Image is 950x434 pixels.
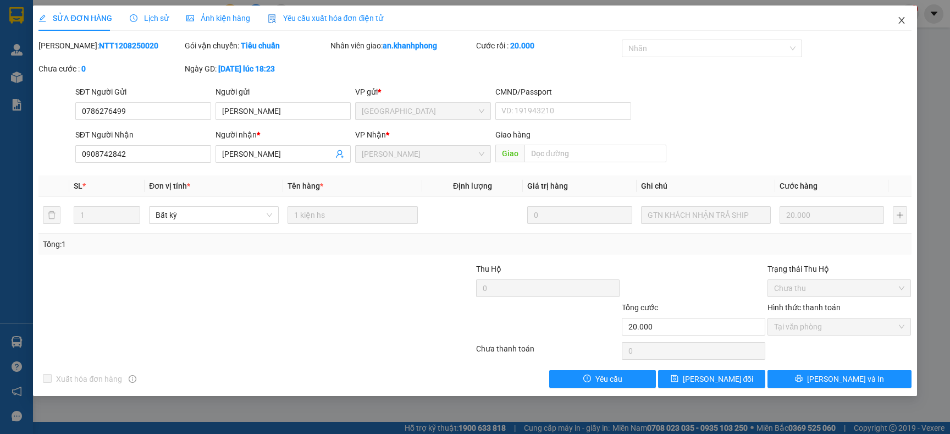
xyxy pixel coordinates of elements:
[99,41,158,50] b: NTT1208250020
[476,40,620,52] div: Cước rồi :
[807,373,884,385] span: [PERSON_NAME] và In
[268,14,277,23] img: icon
[510,41,534,50] b: 20.000
[495,145,524,162] span: Giao
[527,206,632,224] input: 0
[268,14,384,23] span: Yêu cầu xuất hóa đơn điện tử
[637,175,775,197] th: Ghi chú
[130,14,137,22] span: clock-circle
[185,40,328,52] div: Gói vận chuyển:
[355,86,491,98] div: VP gửi
[335,150,344,158] span: user-add
[74,182,82,190] span: SL
[241,41,280,50] b: Tiêu chuẩn
[495,86,631,98] div: CMND/Passport
[583,375,591,383] span: exclamation-circle
[38,63,182,75] div: Chưa cước :
[152,14,179,40] img: logo.jpg
[218,64,275,73] b: [DATE] lúc 18:23
[216,86,351,98] div: Người gửi
[893,206,907,224] button: plus
[75,129,211,141] div: SĐT Người Nhận
[149,182,190,190] span: Đơn vị tính
[671,375,678,383] span: save
[767,370,911,388] button: printer[PERSON_NAME] và In
[524,145,666,162] input: Dọc đường
[527,182,568,190] span: Giá trị hàng
[658,370,765,388] button: save[PERSON_NAME] đổi
[129,375,136,383] span: info-circle
[495,130,531,139] span: Giao hàng
[38,14,46,22] span: edit
[125,52,184,66] li: (c) 2017
[81,64,86,73] b: 0
[43,238,367,250] div: Tổng: 1
[14,14,69,69] img: logo.jpg
[362,103,484,119] span: Nha Trang
[330,40,474,52] div: Nhân viên giao:
[186,14,250,23] span: Ảnh kiện hàng
[476,265,501,273] span: Thu Hộ
[288,206,417,224] input: VD: Bàn, Ghế
[288,182,323,190] span: Tên hàng
[186,14,194,22] span: picture
[362,146,484,162] span: Phạm Ngũ Lão
[641,206,771,224] input: Ghi Chú
[549,370,656,388] button: exclamation-circleYêu cầu
[767,303,841,312] label: Hình thức thanh toán
[475,343,621,362] div: Chưa thanh toán
[595,373,622,385] span: Yêu cầu
[780,182,818,190] span: Cước hàng
[43,206,60,224] button: delete
[780,206,884,224] input: 0
[383,41,437,50] b: an.khanhphong
[75,86,211,98] div: SĐT Người Gửi
[216,129,351,141] div: Người nhận
[156,207,272,223] span: Bất kỳ
[774,280,904,296] span: Chưa thu
[767,263,911,275] div: Trạng thái Thu Hộ
[795,375,803,383] span: printer
[355,130,386,139] span: VP Nhận
[38,40,182,52] div: [PERSON_NAME]:
[185,63,328,75] div: Ngày GD:
[89,16,124,87] b: BIÊN NHẬN GỬI HÀNG
[622,303,658,312] span: Tổng cước
[453,182,492,190] span: Định lượng
[683,373,754,385] span: [PERSON_NAME] đổi
[52,373,126,385] span: Xuất hóa đơn hàng
[774,318,904,335] span: Tại văn phòng
[38,14,112,23] span: SỬA ĐƠN HÀNG
[125,42,184,51] b: [DOMAIN_NAME]
[897,16,906,25] span: close
[130,14,169,23] span: Lịch sử
[886,6,917,36] button: Close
